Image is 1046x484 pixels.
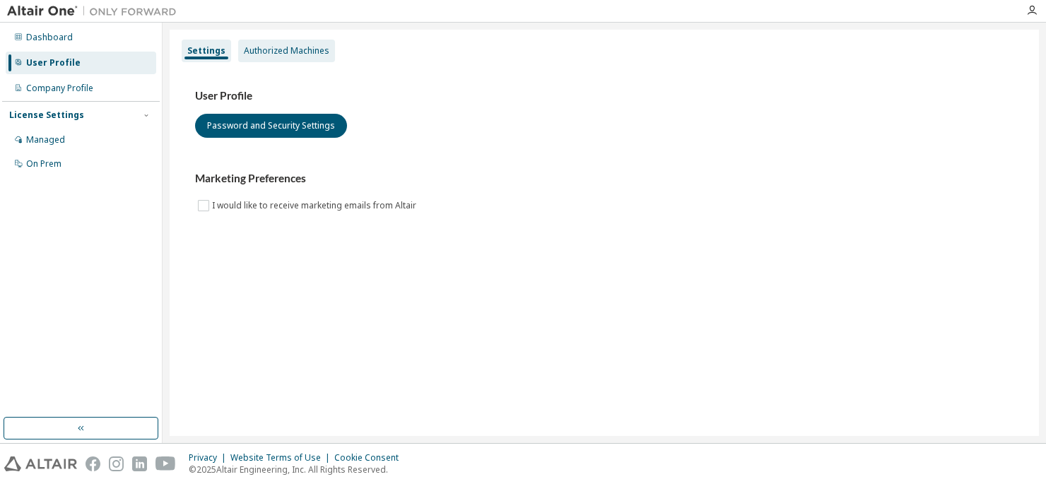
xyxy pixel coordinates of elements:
img: facebook.svg [86,456,100,471]
label: I would like to receive marketing emails from Altair [212,197,419,214]
div: License Settings [9,110,84,121]
div: Dashboard [26,32,73,43]
div: On Prem [26,158,61,170]
div: Managed [26,134,65,146]
div: Authorized Machines [244,45,329,57]
div: Company Profile [26,83,93,94]
p: © 2025 Altair Engineering, Inc. All Rights Reserved. [189,464,407,476]
h3: User Profile [195,89,1013,103]
div: Settings [187,45,225,57]
div: Privacy [189,452,230,464]
h3: Marketing Preferences [195,172,1013,186]
div: Website Terms of Use [230,452,334,464]
img: linkedin.svg [132,456,147,471]
div: User Profile [26,57,81,69]
button: Password and Security Settings [195,114,347,138]
img: youtube.svg [155,456,176,471]
img: Altair One [7,4,184,18]
img: instagram.svg [109,456,124,471]
div: Cookie Consent [334,452,407,464]
img: altair_logo.svg [4,456,77,471]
